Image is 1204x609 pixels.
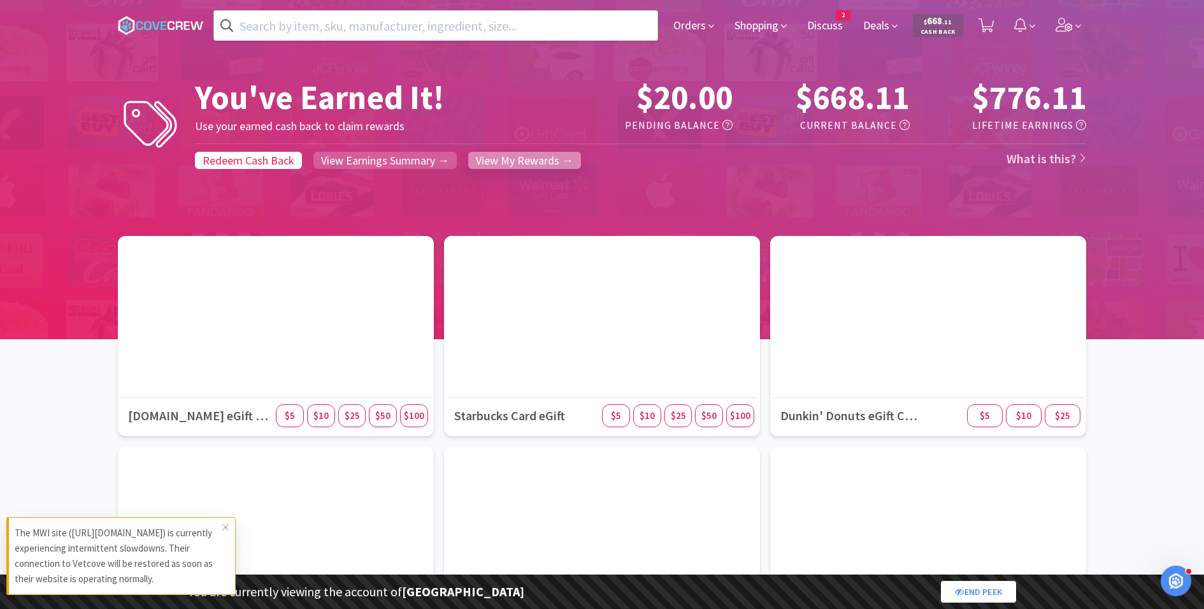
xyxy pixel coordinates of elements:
[743,117,909,134] h5: Current Balance
[796,77,910,118] span: $668.11
[924,15,952,27] span: 668
[402,583,524,599] strong: [GEOGRAPHIC_DATA]
[120,398,276,434] h3: [DOMAIN_NAME] eGift Card
[941,581,1016,603] a: End Peek
[566,117,733,134] h5: Pending Balance
[802,20,848,32] a: Discuss2
[773,398,928,434] h3: Dunkin' Donuts eGift Card
[942,18,952,26] span: . 11
[972,77,1086,118] span: $776.11
[195,152,302,169] a: Redeem Cash Back
[1161,566,1191,596] iframe: Intercom live chat
[195,78,566,117] h1: You've Earned It!
[640,409,655,422] span: $10
[1016,409,1031,422] span: $10
[913,8,963,43] a: $668.11Cash Back
[1055,409,1070,422] span: $25
[476,153,573,168] span: View My Rewards →
[1007,150,1087,166] a: What is this?
[15,525,222,587] p: The MWI site ([URL][DOMAIN_NAME]) is currently experiencing intermittent slowdowns. Their connect...
[195,117,566,136] h5: Use your earned cash back to claim rewards
[636,77,733,118] span: $20.00
[203,153,294,168] span: Redeem Cash Back
[671,409,686,422] span: $25
[836,11,850,20] span: 2
[921,29,956,37] span: Cash Back
[730,409,750,422] span: $100
[321,153,449,168] span: View Earnings Summary →
[920,117,1086,134] h5: Lifetime Earnings
[188,582,524,602] p: You are currently viewing the account of
[468,152,581,169] a: View My Rewards →
[404,409,424,422] span: $100
[375,409,391,422] span: $50
[611,409,621,422] span: $5
[285,409,295,422] span: $5
[701,409,717,422] span: $50
[924,18,927,26] span: $
[345,409,360,422] span: $25
[313,152,457,169] a: View Earnings Summary →
[313,409,329,422] span: $10
[214,11,657,40] input: Search by item, sku, manufacturer, ingredient, size...
[447,398,602,434] h3: Starbucks Card eGift
[980,409,990,422] span: $5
